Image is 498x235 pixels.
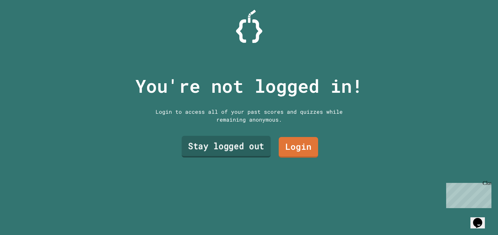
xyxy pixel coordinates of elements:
[236,10,262,43] img: Logo.svg
[444,180,491,208] iframe: chat widget
[151,108,348,124] div: Login to access all of your past scores and quizzes while remaining anonymous.
[279,137,318,158] a: Login
[470,209,491,228] iframe: chat widget
[3,3,45,42] div: Chat with us now!Close
[135,72,363,100] p: You're not logged in!
[182,136,271,158] a: Stay logged out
